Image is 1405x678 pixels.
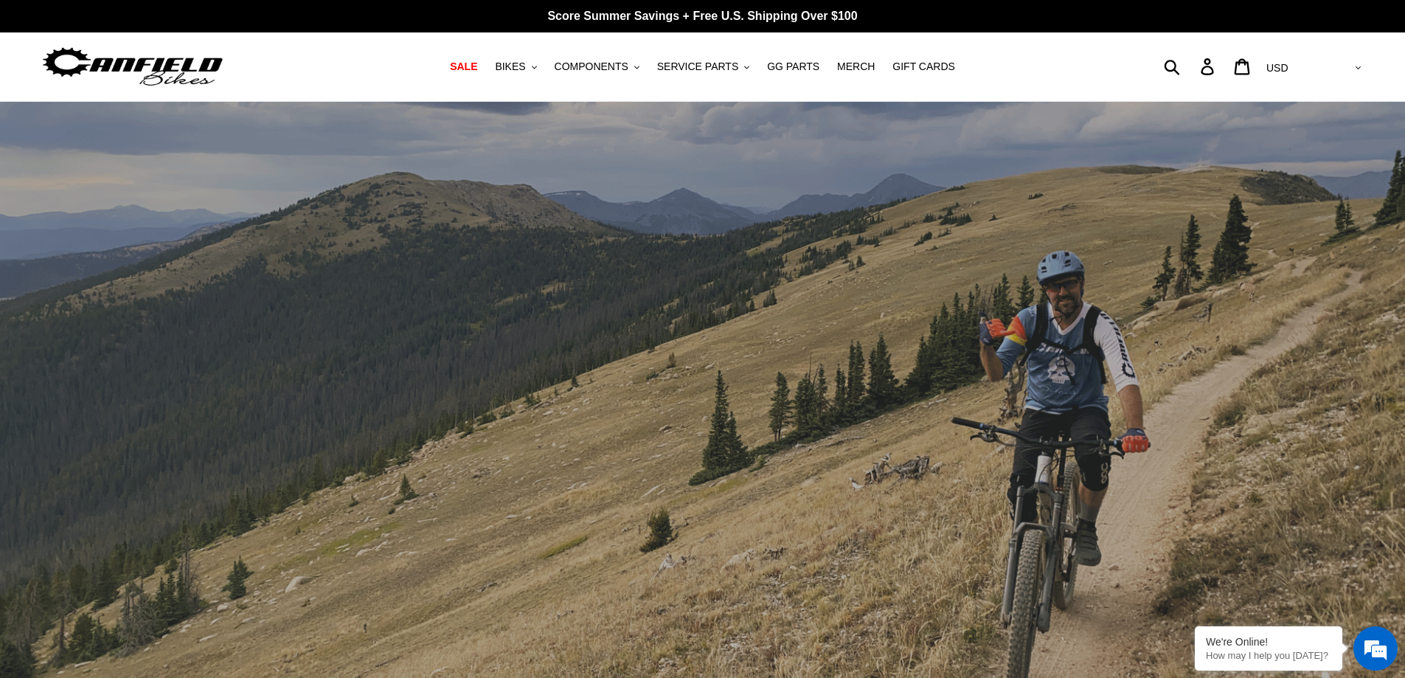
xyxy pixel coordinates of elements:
span: GG PARTS [767,60,819,73]
p: How may I help you today? [1206,650,1331,661]
div: We're Online! [1206,636,1331,648]
img: Canfield Bikes [41,44,225,90]
span: SALE [450,60,477,73]
a: MERCH [830,57,882,77]
span: COMPONENTS [555,60,628,73]
span: MERCH [837,60,875,73]
span: GIFT CARDS [892,60,955,73]
a: GG PARTS [760,57,827,77]
a: GIFT CARDS [885,57,962,77]
input: Search [1172,50,1210,83]
a: SALE [443,57,485,77]
button: BIKES [488,57,544,77]
button: SERVICE PARTS [650,57,757,77]
span: BIKES [495,60,525,73]
button: COMPONENTS [547,57,647,77]
span: SERVICE PARTS [657,60,738,73]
